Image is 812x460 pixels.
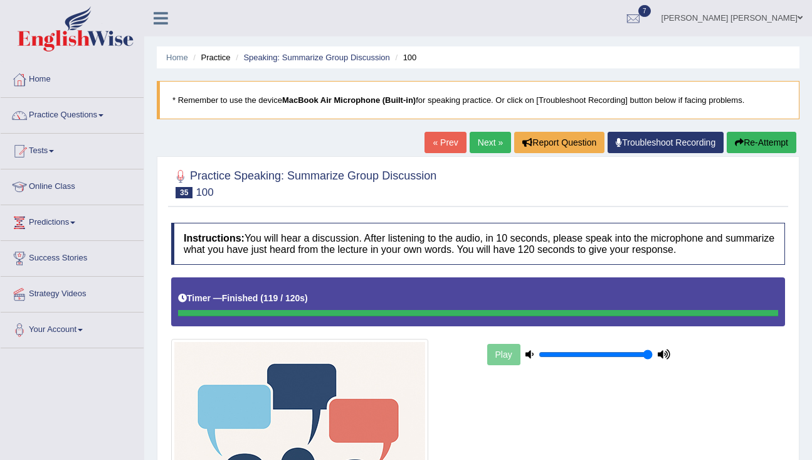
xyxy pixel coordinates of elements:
b: Finished [222,293,258,303]
a: Troubleshoot Recording [608,132,724,153]
span: 7 [638,5,651,17]
span: 35 [176,187,192,198]
b: ) [305,293,308,303]
a: Online Class [1,169,144,201]
a: Speaking: Summarize Group Discussion [243,53,389,62]
li: Practice [190,51,230,63]
h2: Practice Speaking: Summarize Group Discussion [171,167,436,198]
a: Tests [1,134,144,165]
h4: You will hear a discussion. After listening to the audio, in 10 seconds, please speak into the mi... [171,223,785,265]
a: Strategy Videos [1,277,144,308]
a: Next » [470,132,511,153]
blockquote: * Remember to use the device for speaking practice. Or click on [Troubleshoot Recording] button b... [157,81,799,119]
a: Home [1,62,144,94]
a: Practice Questions [1,98,144,129]
a: Success Stories [1,241,144,272]
button: Report Question [514,132,604,153]
b: 119 / 120s [263,293,305,303]
b: Instructions: [184,233,245,243]
a: Predictions [1,205,144,237]
b: ( [260,293,263,303]
small: 100 [196,186,213,198]
li: 100 [392,51,416,63]
b: MacBook Air Microphone (Built-in) [282,95,416,105]
a: Home [166,53,188,62]
h5: Timer — [178,294,308,303]
button: Re-Attempt [727,132,796,153]
a: Your Account [1,313,144,344]
a: « Prev [424,132,466,153]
